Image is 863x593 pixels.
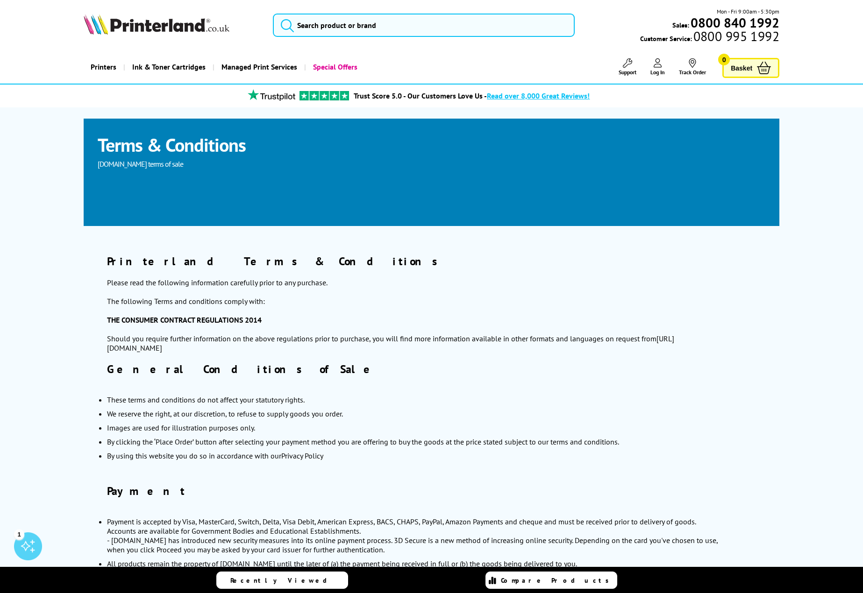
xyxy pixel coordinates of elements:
span: Basket [731,62,752,74]
a: Compare Products [485,572,617,589]
a: Recently Viewed [216,572,348,589]
li: We reserve the right, at our discretion, to refuse to supply goods you order. [107,409,724,418]
a: Log In [650,58,665,76]
a: Ink & Toner Cartridges [123,55,213,79]
span: Compare Products [501,576,614,585]
h2: Payment [107,484,724,498]
span: Please read the following information carefully prior to any purchase. [107,278,328,287]
img: trustpilot rating [300,91,349,100]
a: Privacy Policy [281,451,323,460]
span: Should you require further information on the above regulations prior to purchase, you will find ... [107,334,674,353]
strong: THE CONSUMER CONTRACT REGULATIONS 2014 [107,315,262,325]
span: Mon - Fri 9:00am - 5:30pm [717,7,779,16]
h2: General Conditions of Sale [107,362,724,376]
img: Printerland Logo [84,14,229,35]
div: 1 [14,529,24,539]
li: Images are used for illustration purposes only. [107,423,724,432]
a: [URL][DOMAIN_NAME] [107,334,674,353]
a: Printerland Logo [84,14,261,36]
a: Printers [84,55,123,79]
span: Log In [650,69,665,76]
span: The following Terms and conditions comply with: [107,296,265,306]
h1: Terms & Conditions [98,133,584,157]
a: Managed Print Services [213,55,304,79]
img: trustpilot rating [243,89,300,101]
li: By using this website you do so in accordance with our [107,451,724,460]
span: 0 [718,54,730,65]
span: Support [619,69,636,76]
a: Support [619,58,636,76]
li: These terms and conditions do not affect your statutory rights. [107,395,724,404]
span: 0800 995 1992 [692,32,779,41]
li: By clicking the ‘Place Order’ button after selecting your payment method you are offering to buy ... [107,437,724,446]
a: Special Offers [304,55,364,79]
a: 0800 840 1992 [689,18,779,27]
h2: Printerland Terms & Conditions [107,254,756,268]
li: Payment is accepted by Visa, MasterCard, Switch, Delta, Visa Debit, American Express, BACS, CHAPS... [107,517,724,554]
span: Sales: [672,21,689,29]
b: 0800 840 1992 [691,14,779,31]
span: Recently Viewed [230,576,336,585]
a: Track Order [679,58,706,76]
span: Customer Service: [640,32,779,43]
span: Ink & Toner Cartridges [132,55,206,79]
span: Read over 8,000 Great Reviews! [487,91,590,100]
a: Trust Score 5.0 - Our Customers Love Us -Read over 8,000 Great Reviews! [354,91,590,100]
p: [DOMAIN_NAME] terms of sale [98,157,285,171]
a: Basket 0 [722,58,779,78]
input: Search product or brand [273,14,575,37]
li: All products remain the property of [DOMAIN_NAME] until the later of (a) the payment being receiv... [107,559,724,568]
